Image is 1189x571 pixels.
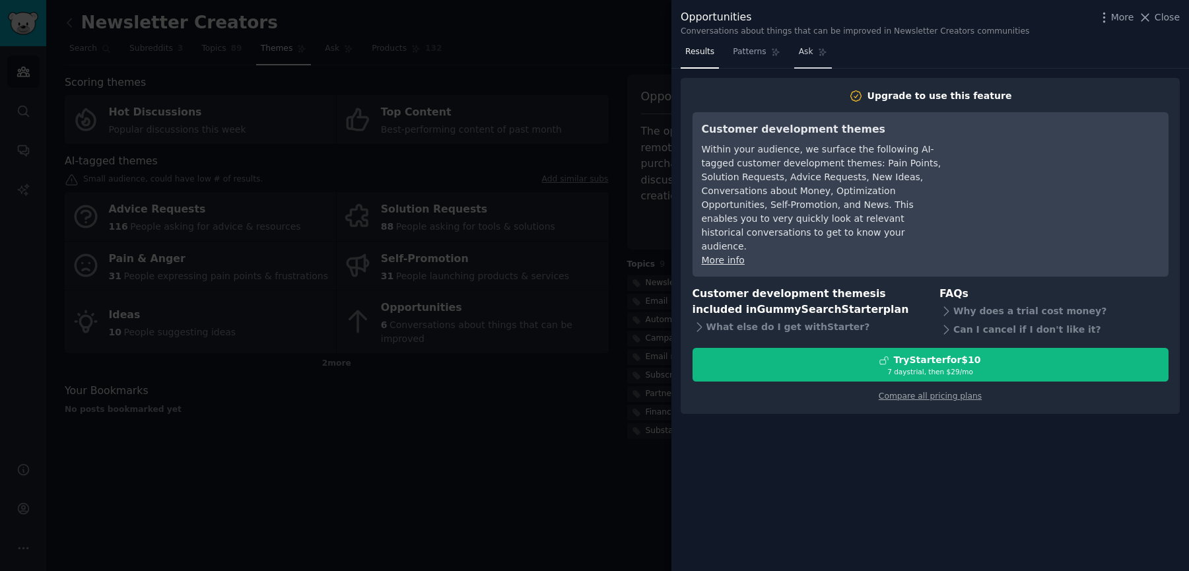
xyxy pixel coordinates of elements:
[961,121,1159,220] iframe: YouTube video player
[1097,11,1134,24] button: More
[702,255,745,265] a: More info
[939,320,1169,339] div: Can I cancel if I don't like it?
[799,46,813,58] span: Ask
[939,286,1169,302] h3: FAQs
[702,121,943,138] h3: Customer development themes
[693,348,1169,382] button: TryStarterfor$107 daystrial, then $29/mo
[681,9,1029,26] div: Opportunities
[757,303,883,316] span: GummySearch Starter
[681,26,1029,38] div: Conversations about things that can be improved in Newsletter Creators communities
[685,46,714,58] span: Results
[1111,11,1134,24] span: More
[693,318,922,337] div: What else do I get with Starter ?
[728,42,784,69] a: Patterns
[1138,11,1180,24] button: Close
[1155,11,1180,24] span: Close
[893,353,980,367] div: Try Starter for $10
[733,46,766,58] span: Patterns
[702,143,943,253] div: Within your audience, we surface the following AI-tagged customer development themes: Pain Points...
[867,89,1012,103] div: Upgrade to use this feature
[693,367,1168,376] div: 7 days trial, then $ 29 /mo
[939,302,1169,320] div: Why does a trial cost money?
[681,42,719,69] a: Results
[794,42,832,69] a: Ask
[693,286,922,318] h3: Customer development themes is included in plan
[879,391,982,401] a: Compare all pricing plans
